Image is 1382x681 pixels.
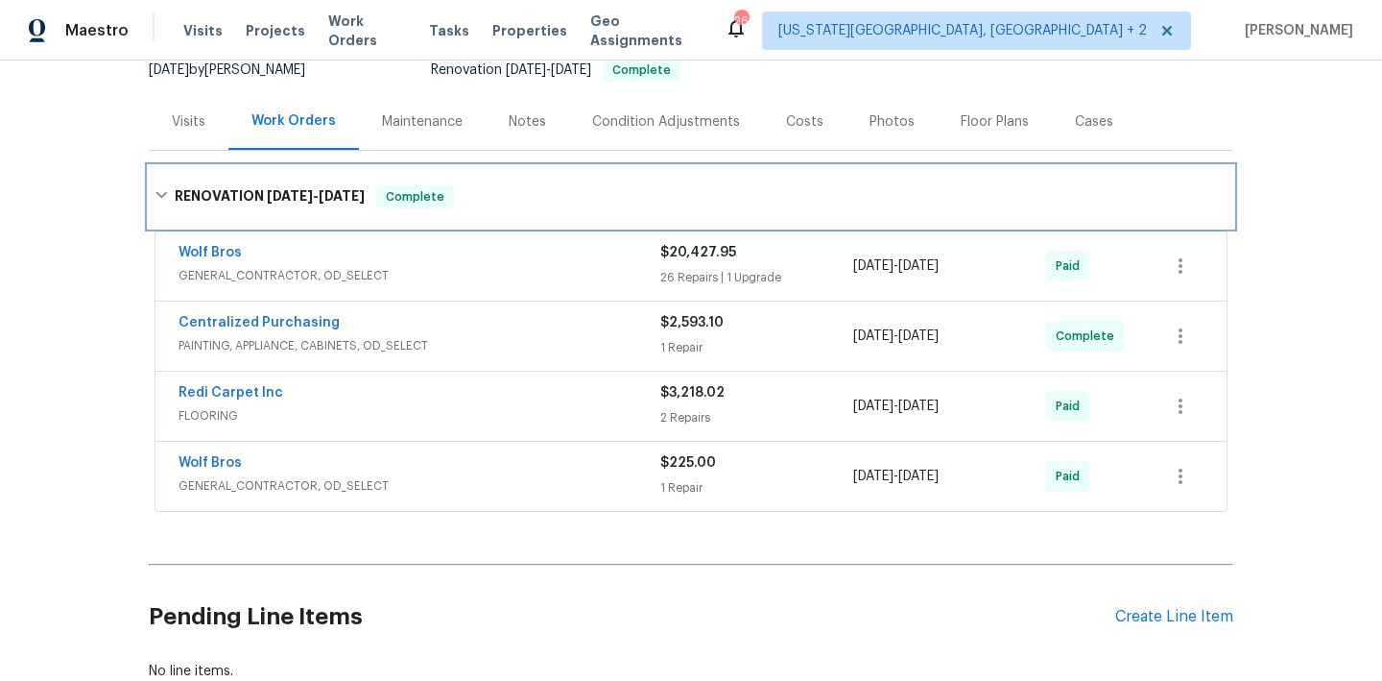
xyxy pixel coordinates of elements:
span: [DATE] [149,63,189,77]
div: Maintenance [382,112,463,132]
span: [DATE] [853,400,894,413]
span: Complete [1056,327,1122,346]
h6: RENOVATION [175,185,365,208]
a: Wolf Bros [179,246,242,259]
span: [DATE] [898,329,939,343]
span: [DATE] [319,189,365,203]
div: Costs [786,112,823,132]
span: GENERAL_CONTRACTOR, OD_SELECT [179,476,660,496]
div: 1 Repair [660,338,853,357]
span: Projects [246,21,305,40]
h2: Pending Line Items [149,572,1115,662]
span: [PERSON_NAME] [1237,21,1353,40]
div: 2 Repairs [660,408,853,427]
span: [DATE] [853,470,894,483]
span: - [853,327,939,346]
span: [DATE] [853,259,894,273]
span: - [853,467,939,486]
span: Tasks [429,24,469,37]
span: $20,427.95 [660,246,736,259]
span: - [267,189,365,203]
span: [DATE] [898,259,939,273]
span: Renovation [431,63,680,77]
span: Visits [183,21,223,40]
span: $3,218.02 [660,386,725,400]
span: [DATE] [898,470,939,483]
span: - [853,397,939,416]
span: - [853,256,939,276]
a: Redi Carpet Inc [179,386,283,400]
div: Photos [870,112,915,132]
a: Wolf Bros [179,456,242,470]
span: Maestro [65,21,129,40]
span: Paid [1056,467,1087,486]
div: No line items. [149,662,1233,681]
div: Condition Adjustments [592,112,740,132]
span: Properties [492,21,567,40]
span: Geo Assignments [590,12,702,50]
span: [DATE] [898,400,939,413]
span: [DATE] [506,63,546,77]
a: Centralized Purchasing [179,316,340,329]
span: Paid [1056,397,1087,416]
div: Work Orders [251,111,336,131]
div: Cases [1075,112,1113,132]
span: [DATE] [551,63,591,77]
div: Notes [509,112,546,132]
span: Complete [378,187,452,207]
div: RENOVATION [DATE]-[DATE]Complete [149,166,1233,228]
div: by [PERSON_NAME] [149,59,328,82]
div: Floor Plans [961,112,1029,132]
span: [DATE] [267,189,313,203]
span: $225.00 [660,456,716,470]
span: Complete [605,64,679,76]
span: Work Orders [328,12,406,50]
div: Create Line Item [1115,608,1233,626]
span: - [506,63,591,77]
span: FLOORING [179,406,660,426]
div: 26 [734,12,748,31]
span: [US_STATE][GEOGRAPHIC_DATA], [GEOGRAPHIC_DATA] + 2 [778,21,1147,40]
div: Visits [172,112,205,132]
div: 26 Repairs | 1 Upgrade [660,268,853,287]
div: 1 Repair [660,478,853,498]
span: GENERAL_CONTRACTOR, OD_SELECT [179,266,660,285]
span: Paid [1056,256,1087,276]
span: [DATE] [853,329,894,343]
span: PAINTING, APPLIANCE, CABINETS, OD_SELECT [179,336,660,355]
span: $2,593.10 [660,316,724,329]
